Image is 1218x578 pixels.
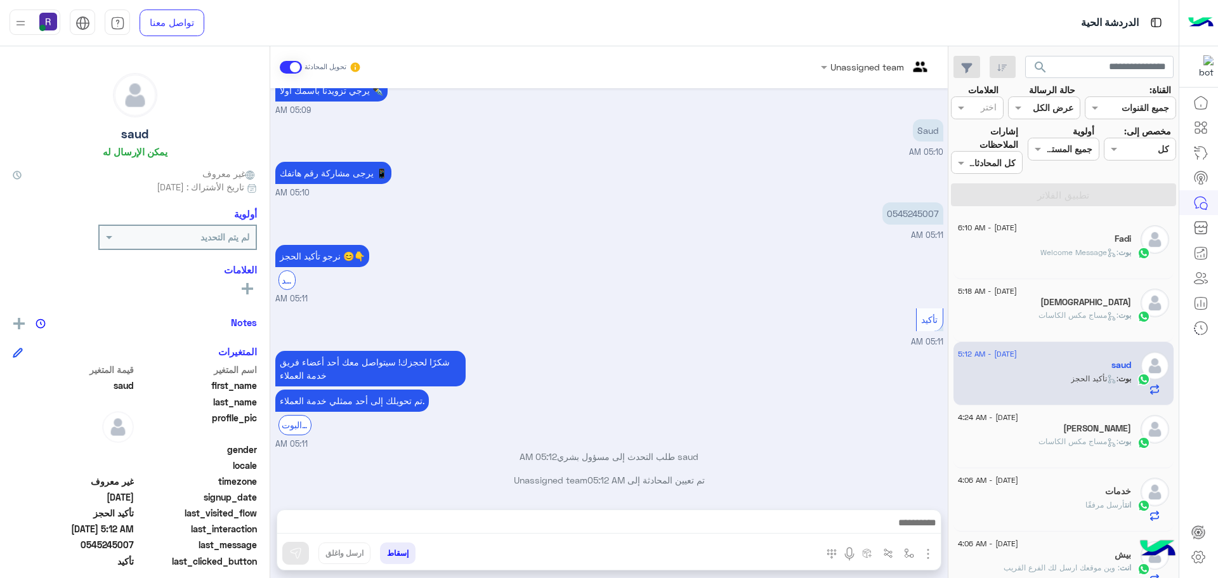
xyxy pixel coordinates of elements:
h5: Fadi [1115,233,1131,244]
span: first_name [136,379,258,392]
img: make a call [827,549,837,559]
span: تأكيد الحجز [13,506,134,520]
h6: أولوية [234,208,257,220]
span: [DATE] - 4:06 AM [958,475,1018,486]
h6: المتغيرات [218,346,257,357]
span: تأكيد [921,314,938,325]
span: بوت [1118,437,1131,446]
p: تم تعيين المحادثة إلى Unassigned team [275,473,943,487]
span: 05:12 AM [520,451,557,462]
img: WhatsApp [1137,310,1150,323]
span: غير معروف [13,475,134,488]
span: غير معروف [202,167,257,180]
div: اختر [981,100,999,117]
img: add [13,318,25,329]
span: اسم المتغير [136,363,258,376]
button: create order [857,542,878,563]
span: 05:12 AM [587,475,625,485]
h6: Notes [231,317,257,328]
span: last_interaction [136,522,258,535]
span: انت [1120,563,1131,572]
h5: saud [121,127,148,141]
p: saud طلب التحدث إلى مسؤول بشري [275,450,943,463]
span: : تأكيد الحجز [1071,374,1118,383]
h5: Muhammad [1040,297,1131,308]
span: تأكيد [13,555,134,568]
span: null [13,443,134,456]
span: last_visited_flow [136,506,258,520]
span: 2025-09-10T02:12:08.283Z [13,522,134,535]
span: : مساج مكس الكاسات [1038,310,1118,320]
span: 05:11 AM [275,293,308,305]
h6: يمكن الإرسال له [103,146,167,157]
img: tab [1148,15,1164,30]
span: وين موقعك ارسل لك الفرع القريب [1004,563,1120,572]
button: select flow [899,542,920,563]
button: ارسل واغلق [318,542,370,564]
h5: saud [1111,360,1131,371]
p: الدردشة الحية [1081,15,1139,32]
a: تواصل معنا [140,10,204,36]
p: 10/9/2025, 5:11 AM [275,390,429,412]
span: last_clicked_button [136,555,258,568]
span: أرسل مرفقًا [1085,500,1125,509]
img: WhatsApp [1137,247,1150,259]
img: tab [75,16,90,30]
span: انت [1125,500,1131,509]
span: gender [136,443,258,456]
img: tab [110,16,125,30]
span: saud [13,379,134,392]
img: defaultAdmin.png [1141,478,1169,506]
span: profile_pic [136,411,258,440]
span: null [13,459,134,472]
span: [DATE] - 4:24 AM [958,412,1018,423]
img: userImage [39,13,57,30]
span: 05:11 AM [911,337,943,346]
p: 10/9/2025, 5:11 AM [275,351,466,386]
button: search [1025,56,1056,83]
img: 322853014244696 [1191,55,1214,78]
small: تحويل المحادثة [304,62,346,72]
span: 05:10 AM [909,147,943,157]
span: 2025-07-20T07:53:47.919Z [13,490,134,504]
label: العلامات [968,83,999,96]
p: 10/9/2025, 5:11 AM [275,245,369,267]
span: [DATE] - 5:18 AM [958,286,1017,297]
img: Trigger scenario [883,548,893,558]
img: send message [289,547,302,560]
button: Trigger scenario [878,542,899,563]
span: search [1033,60,1048,75]
span: [DATE] - 5:12 AM [958,348,1017,360]
span: last_name [136,395,258,409]
img: hulul-logo.png [1136,527,1180,572]
h5: خدمات [1105,486,1131,497]
img: defaultAdmin.png [1141,225,1169,254]
span: بوت [1118,374,1131,383]
img: defaultAdmin.png [114,74,157,117]
span: : Welcome Message [1040,247,1118,257]
span: تاريخ الأشتراك : [DATE] [157,180,244,194]
label: حالة الرسالة [1029,83,1075,96]
span: last_message [136,538,258,551]
button: تطبيق الفلاتر [951,183,1176,206]
span: [DATE] - 4:06 AM [958,538,1018,549]
a: tab [105,10,130,36]
span: : مساج مكس الكاسات [1038,437,1118,446]
span: قيمة المتغير [13,363,134,376]
h5: بيش [1115,549,1131,560]
div: الرجوع الى البوت [278,415,311,435]
span: بوت [1118,310,1131,320]
img: WhatsApp [1137,437,1150,449]
img: notes [36,319,46,329]
label: القناة: [1149,83,1171,96]
img: WhatsApp [1137,499,1150,512]
span: 0545245007 [13,538,134,551]
span: signup_date [136,490,258,504]
img: defaultAdmin.png [102,411,134,443]
span: locale [136,459,258,472]
p: 10/9/2025, 5:11 AM [882,202,943,225]
span: 05:11 AM [911,230,943,240]
img: defaultAdmin.png [1141,289,1169,317]
span: 05:09 AM [275,105,311,117]
span: 05:10 AM [275,187,310,199]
